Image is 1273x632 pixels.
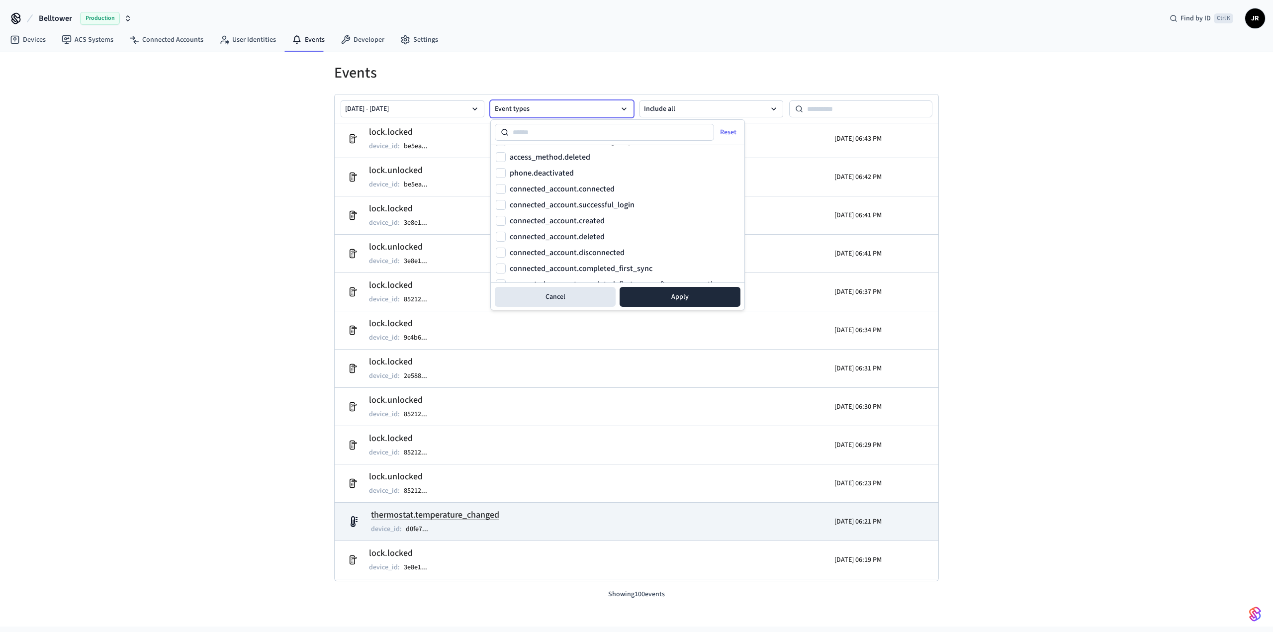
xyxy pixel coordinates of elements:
h2: lock.locked [369,202,437,216]
label: connected_account.created [510,217,605,225]
button: 85212... [402,293,437,305]
p: [DATE] 06:21 PM [834,517,882,527]
span: Ctrl K [1214,13,1233,23]
button: 3e8e1... [402,255,437,267]
p: [DATE] 06:23 PM [834,478,882,488]
label: connected_account.successful_login [510,201,635,209]
p: [DATE] 06:42 PM [834,172,882,182]
label: connected_account.disconnected [510,249,625,257]
h2: lock.locked [369,432,437,446]
label: connected_account.completed_first_sync [510,265,652,272]
h2: lock.locked [369,317,437,331]
label: connected_account.completed_first_sync_after_reconnection [510,280,722,288]
a: Developer [333,31,392,49]
h2: lock.locked [369,278,437,292]
p: device_id : [369,218,400,228]
p: device_id : [369,562,400,572]
h2: lock.unlocked [369,470,437,484]
p: [DATE] 06:29 PM [834,440,882,450]
a: Connected Accounts [121,31,211,49]
button: JR [1245,8,1265,28]
label: access_method.card_encoding_required [510,137,648,145]
p: device_id : [369,141,400,151]
button: 3e8e1... [402,217,437,229]
span: Belltower [39,12,72,24]
p: [DATE] 06:31 PM [834,363,882,373]
h2: lock.unlocked [369,393,437,407]
h2: lock.unlocked [369,240,437,254]
button: Cancel [495,287,616,307]
button: 3e8e1... [402,561,437,573]
button: Event types [490,100,634,117]
button: 85212... [402,485,437,497]
img: SeamLogoGradient.69752ec5.svg [1249,606,1261,622]
button: Include all [639,100,783,117]
a: Events [284,31,333,49]
span: Production [80,12,120,25]
h2: lock.locked [369,546,437,560]
a: Settings [392,31,446,49]
button: be5ea... [402,179,438,190]
p: device_id : [369,448,400,457]
p: [DATE] 06:19 PM [834,555,882,565]
a: User Identities [211,31,284,49]
p: device_id : [369,333,400,343]
p: [DATE] 06:43 PM [834,134,882,144]
a: ACS Systems [54,31,121,49]
h2: thermostat.temperature_changed [371,508,499,522]
a: Devices [2,31,54,49]
button: 85212... [402,447,437,458]
p: [DATE] 06:41 PM [834,210,882,220]
div: Find by IDCtrl K [1162,9,1241,27]
button: [DATE] - [DATE] [341,100,484,117]
h2: lock.unlocked [369,164,438,178]
h2: lock.locked [369,125,438,139]
button: 2e588... [402,370,437,382]
h1: Events [334,64,939,82]
label: phone.deactivated [510,169,574,177]
p: [DATE] 06:41 PM [834,249,882,259]
p: device_id : [369,409,400,419]
p: device_id : [369,371,400,381]
button: Apply [620,287,740,307]
button: 9c4b6... [402,332,437,344]
p: device_id : [369,486,400,496]
button: d0fe7... [404,523,438,535]
p: device_id : [369,180,400,189]
p: [DATE] 06:30 PM [834,402,882,412]
h2: lock.locked [369,355,437,369]
p: [DATE] 06:34 PM [834,325,882,335]
label: connected_account.deleted [510,233,605,241]
span: Find by ID [1181,13,1211,23]
label: access_method.deleted [510,153,590,161]
button: Reset [712,124,746,140]
button: be5ea... [402,140,438,152]
p: device_id : [369,256,400,266]
p: [DATE] 06:37 PM [834,287,882,297]
p: Showing 100 events [334,589,939,600]
button: 85212... [402,408,437,420]
label: connected_account.connected [510,185,615,193]
span: JR [1246,9,1264,27]
p: device_id : [371,524,402,534]
p: device_id : [369,294,400,304]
